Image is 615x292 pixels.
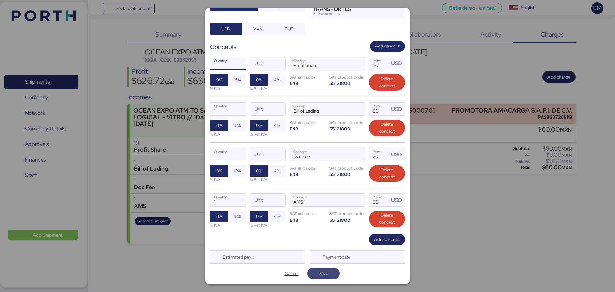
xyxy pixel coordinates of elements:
[210,57,246,70] input: Quantity
[210,148,246,161] input: Quantity
[210,131,246,137] div: % IVA
[234,76,241,84] span: 16%
[268,211,286,222] button: 4%
[370,41,405,52] button: Add concept
[250,57,285,70] input: Unit
[275,268,307,279] button: Cancel
[250,86,286,92] div: % Ret IVA
[391,151,405,159] div: USD
[216,167,222,175] span: 0%
[369,165,405,182] button: Delete concept
[210,194,246,206] input: Quantity
[210,177,246,183] div: % IVA
[250,148,285,161] input: Unit
[374,75,400,89] span: Delete concept
[234,167,241,175] span: 16%
[290,194,349,206] input: Concept
[250,165,268,177] button: 0%
[228,74,246,86] button: 16%
[210,222,246,228] div: % IVA
[329,126,365,132] div: 55121800
[374,236,400,243] span: Add concept
[234,213,241,220] span: 16%
[250,222,286,228] div: % Ret IVA
[329,120,365,126] div: SAT product code
[210,74,228,86] button: 0%
[290,165,325,171] div: SAT unit code
[250,74,268,86] button: 0%
[216,76,222,84] span: 0%
[268,74,286,86] button: 4%
[268,165,286,177] button: 4%
[290,217,325,223] div: E48
[374,166,400,180] span: Delete concept
[256,213,262,220] span: 0%
[313,12,394,16] div: XEXX010101000
[369,234,405,245] button: Add concept
[351,58,365,72] button: ConceptConcept
[351,104,365,117] button: ConceptConcept
[290,57,349,70] input: Concept
[319,270,328,277] span: Save
[274,213,280,220] span: 4%
[329,211,365,217] div: SAT product code
[391,59,405,67] div: USD
[351,150,365,163] button: ConceptConcept
[290,103,349,115] input: Concept
[216,121,222,129] span: 0%
[274,76,280,84] span: 4%
[250,194,285,206] input: Unit
[256,121,262,129] span: 0%
[256,167,262,175] span: 0%
[210,42,237,52] div: Concepts
[228,211,246,222] button: 16%
[221,25,230,33] span: USD
[273,23,305,35] button: EUR
[250,131,286,137] div: % Ret IVA
[216,213,222,220] span: 0%
[210,165,228,177] button: 0%
[210,211,228,222] button: 0%
[228,165,246,177] button: 16%
[250,211,268,222] button: 0%
[391,196,405,204] div: USD
[228,120,246,131] button: 16%
[274,121,280,129] span: 4%
[285,270,299,277] span: Cancel
[210,120,228,131] button: 0%
[210,103,246,115] input: Quantity
[290,126,325,132] div: E48
[234,121,241,129] span: 16%
[290,148,349,161] input: Concept
[374,212,400,226] span: Delete concept
[290,120,325,126] div: SAT unit code
[210,23,242,35] button: USD
[242,23,274,35] button: MXN
[290,211,325,217] div: SAT unit code
[369,148,389,161] input: Price
[374,121,400,135] span: Delete concept
[329,217,365,223] div: 55121800
[351,195,365,209] button: ConceptConcept
[250,103,285,115] input: Unit
[274,167,280,175] span: 4%
[250,177,286,183] div: % Ret IVA
[290,80,325,86] div: E48
[369,194,389,206] input: Price
[290,171,325,177] div: E48
[307,268,340,279] button: Save
[210,86,246,92] div: % IVA
[268,120,286,131] button: 4%
[369,120,405,136] button: Delete concept
[329,171,365,177] div: 55121800
[375,43,400,50] span: Add concept
[329,74,365,80] div: SAT product code
[329,165,365,171] div: SAT product code
[329,80,365,86] div: 55121800
[285,25,294,33] span: EUR
[256,76,262,84] span: 0%
[253,25,263,33] span: MXN
[391,105,405,113] div: USD
[250,120,268,131] button: 0%
[369,211,405,227] button: Delete concept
